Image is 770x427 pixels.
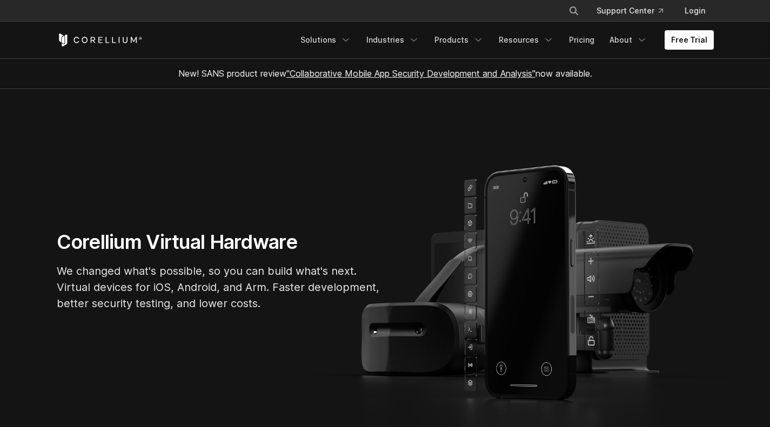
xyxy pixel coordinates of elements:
[178,68,592,79] span: New! SANS product review now available.
[555,1,714,21] div: Navigation Menu
[588,1,672,21] a: Support Center
[57,33,143,46] a: Corellium Home
[294,30,358,50] a: Solutions
[603,30,654,50] a: About
[286,68,535,79] a: "Collaborative Mobile App Security Development and Analysis"
[57,230,381,254] h1: Corellium Virtual Hardware
[665,30,714,50] a: Free Trial
[676,1,714,21] a: Login
[360,30,426,50] a: Industries
[563,30,601,50] a: Pricing
[428,30,490,50] a: Products
[294,30,714,50] div: Navigation Menu
[564,1,584,21] button: Search
[57,263,381,311] p: We changed what's possible, so you can build what's next. Virtual devices for iOS, Android, and A...
[492,30,560,50] a: Resources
